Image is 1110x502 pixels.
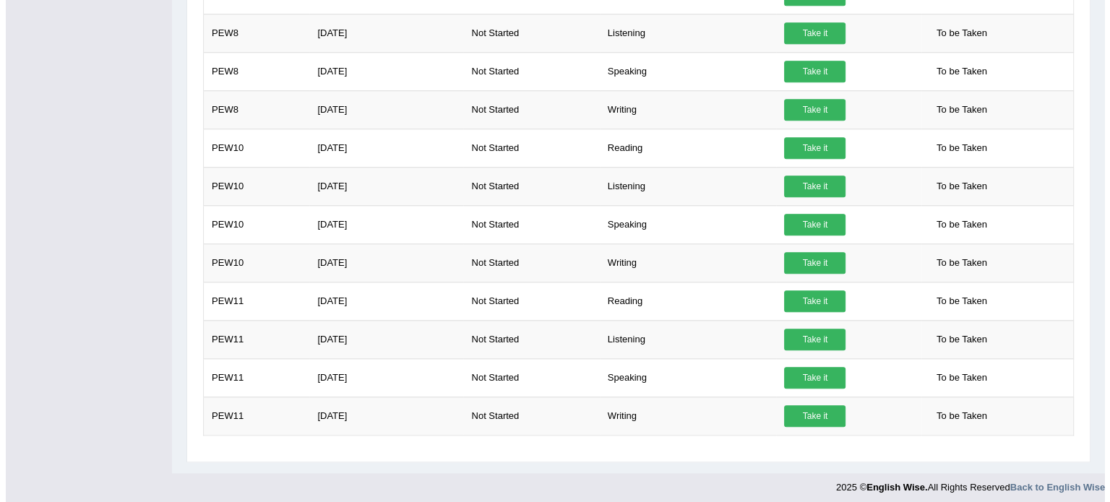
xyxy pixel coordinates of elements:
td: Reading [594,282,771,320]
span: To be Taken [924,22,989,44]
td: PEW10 [198,205,304,243]
span: To be Taken [924,290,989,312]
td: Listening [594,320,771,358]
span: To be Taken [924,367,989,389]
td: [DATE] [304,397,457,435]
td: PEW8 [198,90,304,129]
td: [DATE] [304,52,457,90]
td: [DATE] [304,282,457,320]
td: Not Started [457,167,593,205]
strong: English Wise. [861,482,921,493]
a: Take it [778,329,840,350]
td: Reading [594,129,771,167]
td: PEW10 [198,243,304,282]
td: PEW10 [198,129,304,167]
a: Take it [778,214,840,235]
td: PEW10 [198,167,304,205]
a: Take it [778,252,840,274]
td: [DATE] [304,243,457,282]
div: 2025 © All Rights Reserved [830,473,1099,494]
td: Listening [594,14,771,52]
td: Not Started [457,14,593,52]
td: [DATE] [304,167,457,205]
td: Not Started [457,52,593,90]
td: Speaking [594,52,771,90]
td: Not Started [457,320,593,358]
a: Take it [778,137,840,159]
a: Take it [778,61,840,82]
a: Take it [778,290,840,312]
a: Back to English Wise [1004,482,1099,493]
td: PEW11 [198,320,304,358]
td: Not Started [457,129,593,167]
span: To be Taken [924,61,989,82]
td: PEW11 [198,358,304,397]
td: [DATE] [304,358,457,397]
span: To be Taken [924,252,989,274]
td: Writing [594,90,771,129]
td: PEW11 [198,282,304,320]
span: To be Taken [924,99,989,121]
a: Take it [778,99,840,121]
td: Not Started [457,243,593,282]
td: Speaking [594,205,771,243]
a: Take it [778,405,840,427]
a: Take it [778,367,840,389]
td: [DATE] [304,14,457,52]
td: Not Started [457,397,593,435]
a: Take it [778,22,840,44]
span: To be Taken [924,214,989,235]
td: PEW8 [198,14,304,52]
td: Writing [594,243,771,282]
td: Speaking [594,358,771,397]
td: [DATE] [304,320,457,358]
td: Not Started [457,358,593,397]
a: Take it [778,176,840,197]
td: Not Started [457,205,593,243]
td: [DATE] [304,90,457,129]
span: To be Taken [924,176,989,197]
span: To be Taken [924,137,989,159]
td: Listening [594,167,771,205]
td: [DATE] [304,129,457,167]
td: Not Started [457,90,593,129]
td: PEW11 [198,397,304,435]
td: PEW8 [198,52,304,90]
td: Not Started [457,282,593,320]
td: [DATE] [304,205,457,243]
span: To be Taken [924,329,989,350]
span: To be Taken [924,405,989,427]
td: Writing [594,397,771,435]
